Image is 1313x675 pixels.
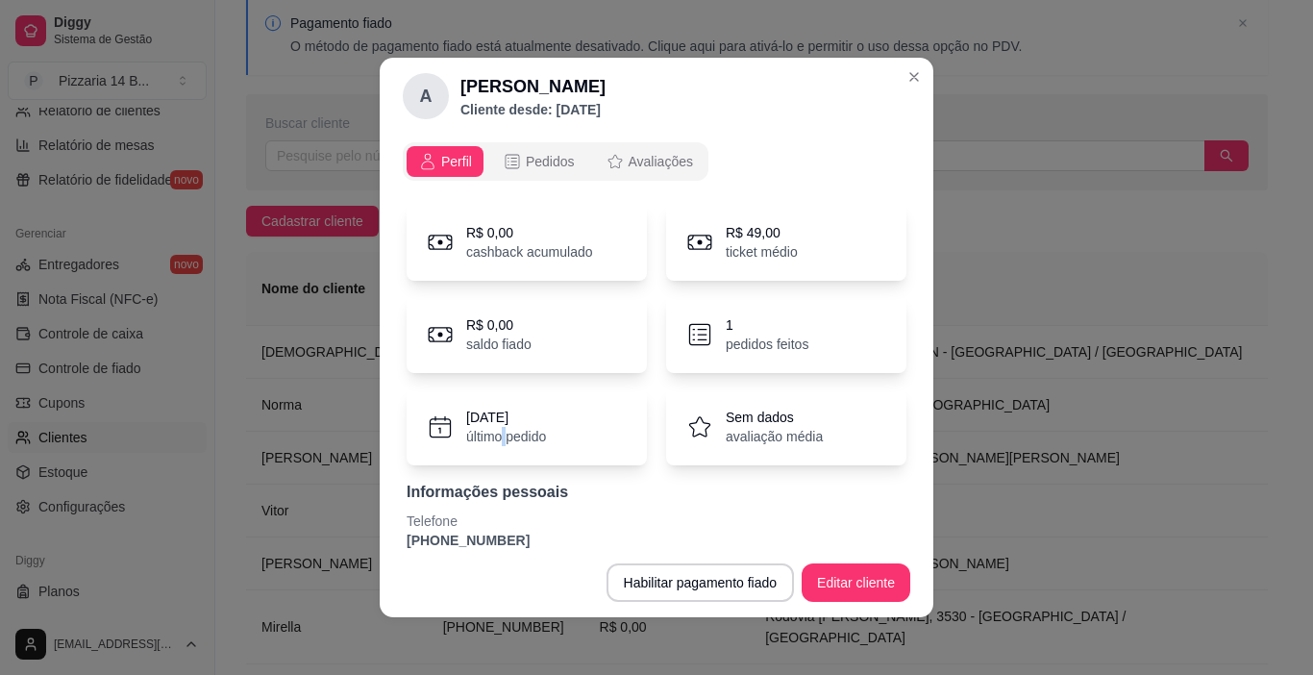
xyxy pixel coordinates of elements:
div: opções [403,142,910,181]
p: ticket médio [726,242,798,262]
div: opções [403,142,708,181]
div: A [403,73,449,119]
button: Close [899,62,929,92]
p: Cliente desde: [DATE] [460,100,606,119]
span: Pedidos [526,152,575,171]
p: cashback acumulado [466,242,593,262]
p: R$ 0,00 [466,223,593,242]
span: Avaliações [629,152,693,171]
p: Telefone [407,512,906,531]
p: 1 [726,315,808,335]
p: [PHONE_NUMBER] [407,531,906,550]
p: [DATE] [466,408,546,427]
p: R$ 0,00 [466,315,532,335]
p: R$ 49,00 [726,223,798,242]
p: pedidos feitos [726,335,808,354]
button: Editar cliente [802,563,910,602]
h2: [PERSON_NAME] [460,73,606,100]
button: Habilitar pagamento fiado [607,563,795,602]
p: último pedido [466,427,546,446]
p: avaliação média [726,427,823,446]
span: Perfil [441,152,472,171]
p: Sem dados [726,408,823,427]
p: saldo fiado [466,335,532,354]
p: Informações pessoais [407,481,906,504]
